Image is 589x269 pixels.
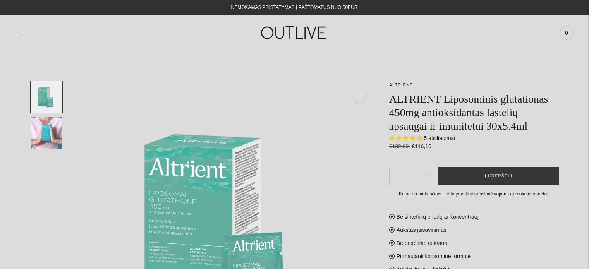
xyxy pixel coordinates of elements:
span: 5 atsiliepimai [424,135,455,141]
span: 5.00 stars [389,135,424,141]
a: 0 [560,24,574,41]
button: Į krepšelį [438,167,559,185]
button: Translation missing: en.general.accessibility.image_thumbail [31,117,62,149]
button: Add product quantity [390,167,406,185]
div: Kaina su mokesčiais. apskaičiuojama apmokėjimo metu. [389,190,558,198]
a: ALTRIENT [389,82,413,87]
button: Translation missing: en.general.accessibility.image_thumbail [31,81,62,113]
input: Product quantity [406,171,417,182]
h1: ALTRIENT Liposominis glutationas 450mg antioksidantas ląstelių apsaugai ir imunitetui 30x5.4ml [389,92,558,133]
a: Pristatymo kaina [443,191,477,197]
div: NEMOKAMAS PRISTATYMAS Į PAŠTOMATUS NUO 50EUR [231,3,358,12]
s: €132,00 [389,143,410,149]
span: Į krepšelį [485,172,512,180]
span: €116,16 [412,143,431,149]
span: 0 [561,27,572,38]
img: OUTLIVE [246,19,343,46]
button: Subtract product quantity [417,167,434,185]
